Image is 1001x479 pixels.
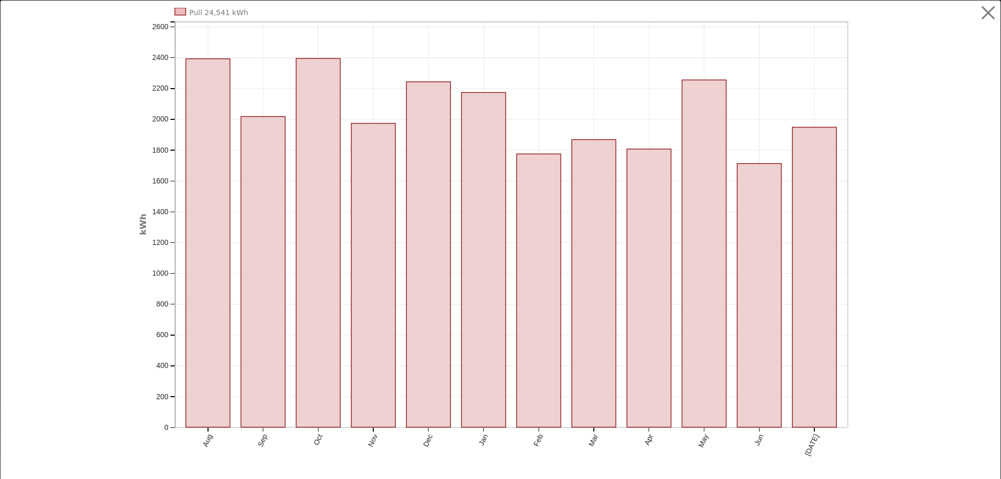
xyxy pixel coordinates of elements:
text: Feb [532,433,545,448]
text: May [697,433,711,449]
text: Sep [256,433,269,448]
text: 2400 [152,53,168,62]
rect: onclick="" [407,82,451,427]
rect: onclick="" [462,93,506,427]
text: 1800 [152,146,168,154]
text: Pull 24,541 kWh [189,8,248,17]
rect: onclick="" [738,164,782,427]
rect: onclick="" [186,59,230,427]
text: Apr [643,433,655,447]
text: Nov [367,433,380,448]
rect: onclick="" [627,149,672,427]
text: 1000 [152,269,168,277]
rect: onclick="" [351,124,396,427]
text: 2600 [152,22,168,31]
text: 2000 [152,115,168,124]
text: Aug [201,433,214,448]
text: 1600 [152,177,168,185]
text: 0 [164,423,168,432]
text: 1400 [152,207,168,216]
rect: onclick="" [682,80,727,427]
text: 600 [156,331,168,339]
text: Mar [587,433,600,448]
text: 2200 [152,84,168,92]
text: 400 [156,362,168,370]
text: [DATE] [803,433,821,457]
rect: onclick="" [296,58,340,427]
text: Dec [421,433,434,448]
text: kWh [138,214,148,235]
text: 200 [156,392,168,401]
text: Jan [477,433,490,447]
text: 800 [156,300,168,308]
text: Oct [312,433,324,447]
rect: onclick="" [517,154,561,427]
text: Jun [753,433,765,447]
rect: onclick="" [241,117,285,427]
rect: onclick="" [572,140,616,427]
rect: onclick="" [792,127,837,427]
text: 1200 [152,238,168,247]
